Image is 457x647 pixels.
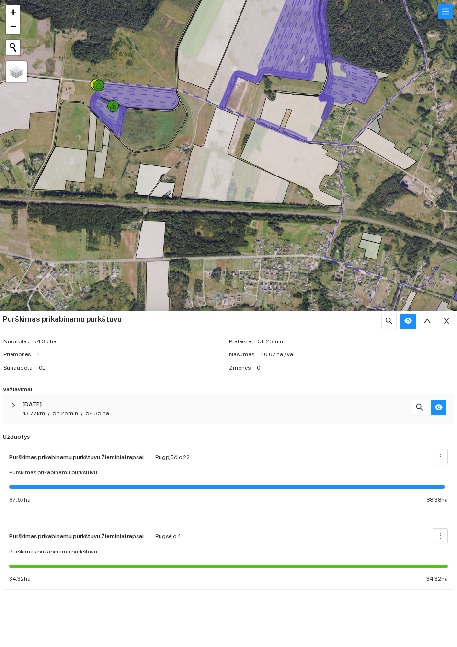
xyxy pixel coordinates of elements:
[438,4,453,19] button: menu
[155,454,190,460] span: Rugpjūčio 22
[3,434,30,440] strong: Užduotys
[3,522,454,590] a: Purškimas prikabinamu purkštuvu Žieminiai rapsaiRugsėjo 4morePurškimas prikabinamu purkštuvu34.32...
[6,40,20,55] button: Initiate a new search
[3,350,37,359] span: Priemonės
[229,337,258,346] span: Praleista
[6,5,20,19] a: Zoom in
[229,350,261,359] span: Našumas
[261,350,454,359] span: 10.02 ha / val.
[6,61,27,82] a: Layers
[9,533,144,540] strong: Purškimas prikabinamu purkštuvu Žieminiai rapsai
[81,410,83,417] span: /
[37,350,228,359] span: 1
[6,19,20,34] a: Zoom out
[3,364,39,373] span: Sunaudota
[229,364,257,373] span: Žmonės
[39,364,228,373] span: 0L
[22,410,45,417] span: 43.77km
[439,314,454,329] button: close
[155,533,181,540] span: Rugsėjo 4
[443,317,450,326] span: close
[435,403,443,412] span: eye
[426,575,448,584] span: 34.32 ha
[431,400,446,415] button: eye
[53,410,78,417] span: 5h 25min
[426,495,448,505] span: 88.38 ha
[420,314,435,329] button: up
[9,495,31,505] span: 87.67 ha
[86,410,109,417] span: 54.35 ha
[416,403,423,412] span: search
[3,386,32,393] strong: Važiavimai
[423,317,431,326] span: up
[10,6,16,18] span: +
[9,575,31,584] span: 34.32 ha
[400,314,416,329] button: eye
[9,468,97,477] span: Purškimas prikabinamu purkštuvu
[433,528,448,543] button: more
[9,454,144,460] strong: Purškimas prikabinamu purkštuvu Žieminiai rapsai
[22,401,42,408] strong: [DATE]
[381,314,397,329] button: search
[3,394,454,424] div: [DATE]43.77km/5h 25min/54.35 hasearcheye
[3,315,122,324] strong: Purškimas prikabinamu purkštuvu
[33,337,228,346] span: 54.35 ha
[257,364,454,373] span: 0
[404,317,412,326] span: eye
[48,410,50,417] span: /
[412,400,427,415] button: search
[9,547,97,556] span: Purškimas prikabinamu purkštuvu
[3,337,33,346] span: Nudirbta
[10,20,16,32] span: −
[11,402,16,408] span: right
[433,532,447,540] span: more
[3,443,454,511] a: Purškimas prikabinamu purkštuvu Žieminiai rapsaiRugpjūčio 22morePurškimas prikabinamu purkštuvu87...
[385,317,393,326] span: search
[433,453,447,460] span: more
[433,449,448,464] button: more
[258,337,454,346] span: 5h 25min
